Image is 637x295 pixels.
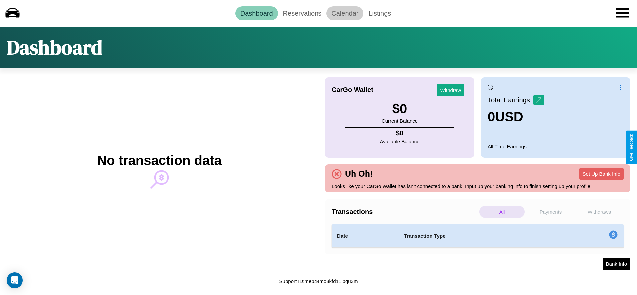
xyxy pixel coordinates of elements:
h3: $ 0 [382,101,418,116]
p: Payments [528,206,573,218]
button: Withdraw [437,84,464,96]
h3: 0 USD [488,109,544,124]
a: Listings [363,6,396,20]
a: Reservations [278,6,327,20]
a: Calendar [326,6,363,20]
button: Set Up Bank Info [579,168,624,180]
p: All Time Earnings [488,142,624,151]
div: Give Feedback [629,134,634,161]
p: All [479,206,525,218]
h2: No transaction data [97,153,221,168]
p: Looks like your CarGo Wallet has isn't connected to a bank. Input up your banking info to finish ... [332,182,624,191]
p: Withdraws [577,206,622,218]
p: Support ID: meb44mo8kfd11lpqu3m [279,277,358,286]
h4: CarGo Wallet [332,86,373,94]
h4: Date [337,232,393,240]
p: Available Balance [380,137,420,146]
p: Current Balance [382,116,418,125]
h4: $ 0 [380,129,420,137]
div: Open Intercom Messenger [7,272,23,288]
table: simple table [332,224,624,248]
h1: Dashboard [7,34,102,61]
button: Bank Info [603,258,630,270]
h4: Transactions [332,208,478,216]
p: Total Earnings [488,94,533,106]
h4: Uh Oh! [342,169,376,179]
h4: Transaction Type [404,232,555,240]
a: Dashboard [235,6,278,20]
